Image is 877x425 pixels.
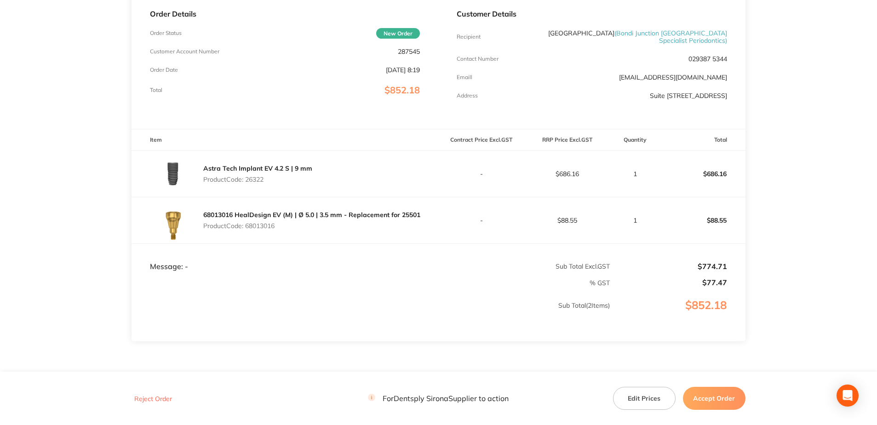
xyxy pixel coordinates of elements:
a: Astra Tech Implant EV 4.2 S | 9 mm [203,164,312,172]
th: Quantity [610,129,659,151]
p: Customer Details [457,10,727,18]
th: Contract Price Excl. GST [438,129,524,151]
button: Reject Order [132,395,175,403]
a: [EMAIL_ADDRESS][DOMAIN_NAME] [619,73,727,81]
p: Contact Number [457,56,499,62]
img: aGw2NmhmNA [150,197,196,243]
p: [DATE] 8:19 [386,66,420,74]
p: Emaill [457,74,472,80]
a: 68013016 HealDesign EV (M) | Ø 5.0 | 3.5 mm - Replacement for 25501 [203,211,420,219]
span: New Order [376,28,420,39]
p: Suite [STREET_ADDRESS] [650,92,727,99]
img: eTE2Mmhpdg [150,151,196,197]
p: $88.55 [660,209,745,231]
button: Accept Order [683,387,745,410]
p: Sub Total Excl. GST [439,263,610,270]
p: Sub Total ( 2 Items) [132,302,610,327]
p: Product Code: 68013016 [203,222,420,230]
p: $88.55 [525,217,610,224]
p: Address [457,92,478,99]
p: $852.18 [611,299,745,330]
div: Open Intercom Messenger [837,385,859,407]
p: 1 [611,170,659,178]
th: Total [659,129,745,151]
p: 287545 [398,48,420,55]
p: Order Status [150,30,182,36]
td: Message: - [132,244,438,271]
p: Order Details [150,10,420,18]
p: $686.16 [660,163,745,185]
p: 029387 5344 [688,55,727,63]
p: Customer Account Number [150,48,219,55]
p: - [439,217,524,224]
p: 1 [611,217,659,224]
p: Total [150,87,162,93]
p: For Dentsply Sirona Supplier to action [368,394,509,403]
p: - [439,170,524,178]
th: RRP Price Excl. GST [524,129,610,151]
p: Product Code: 26322 [203,176,312,183]
p: % GST [132,279,610,287]
span: $852.18 [384,84,420,96]
p: [GEOGRAPHIC_DATA] [547,29,727,44]
p: $774.71 [611,262,727,270]
button: Edit Prices [613,387,676,410]
p: $77.47 [611,278,727,287]
span: ( Bondi Junction [GEOGRAPHIC_DATA] Specialist Periodontics ) [614,29,727,45]
p: Recipient [457,34,481,40]
th: Item [132,129,438,151]
p: $686.16 [525,170,610,178]
p: Order Date [150,67,178,73]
